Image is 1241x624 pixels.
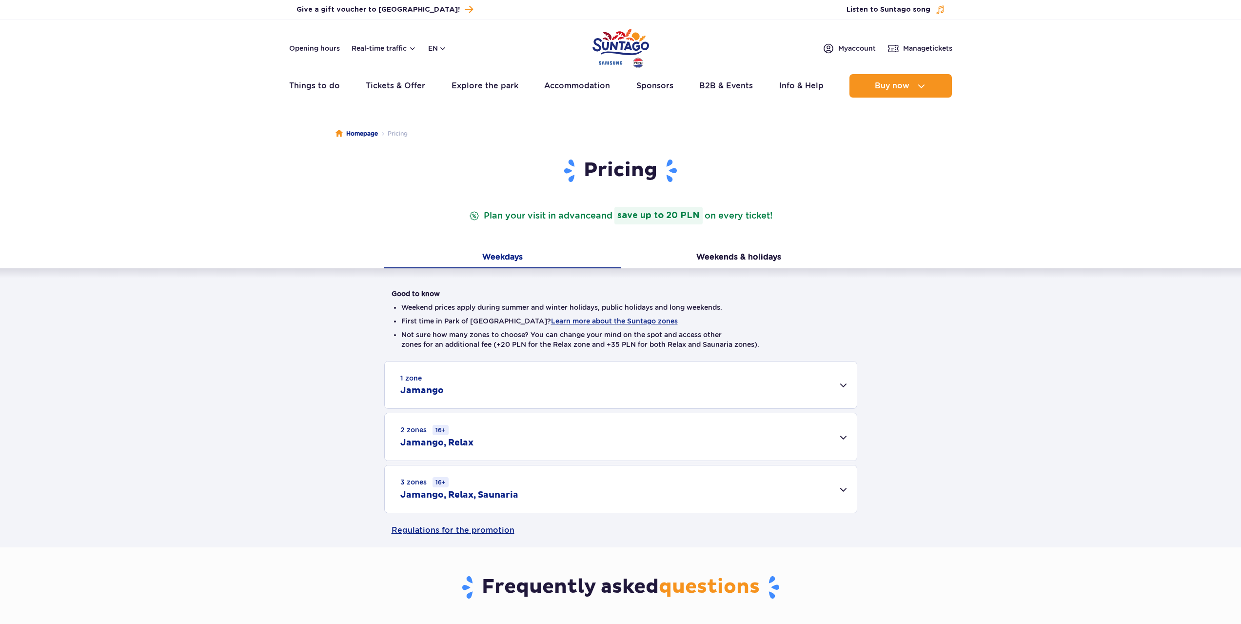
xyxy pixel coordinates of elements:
a: Opening hours [289,43,340,53]
h1: Pricing [392,158,850,183]
a: Things to do [289,74,340,98]
strong: Good to know [392,290,440,298]
a: Homepage [335,129,378,139]
h2: Jamango, Relax, Saunaria [400,489,518,501]
span: Give a gift voucher to [GEOGRAPHIC_DATA]! [296,5,460,15]
span: My account [838,43,876,53]
small: 16+ [433,477,449,487]
a: Regulations for the promotion [392,513,850,547]
span: Buy now [875,81,909,90]
li: First time in Park of [GEOGRAPHIC_DATA]? [401,316,840,326]
button: Real-time traffic [352,44,416,52]
li: Weekend prices apply during summer and winter holidays, public holidays and long weekends. [401,302,840,312]
span: Manage tickets [903,43,952,53]
a: Sponsors [636,74,673,98]
a: Give a gift voucher to [GEOGRAPHIC_DATA]! [296,3,473,16]
h2: Jamango [400,385,444,397]
button: Learn more about the Suntago zones [551,317,678,325]
li: Not sure how many zones to choose? You can change your mind on the spot and access other zones fo... [401,330,840,349]
h3: Frequently asked [392,575,850,600]
h2: Jamango, Relax [400,437,473,449]
span: questions [659,575,760,599]
p: Plan your visit in advance on every ticket! [467,207,774,224]
button: Weekdays [384,248,621,268]
small: 1 zone [400,373,422,383]
button: Listen to Suntago song [847,5,945,15]
small: 2 zones [400,425,449,435]
a: Managetickets [887,42,952,54]
a: Info & Help [779,74,824,98]
button: en [428,43,447,53]
small: 3 zones [400,477,449,487]
a: Explore the park [452,74,518,98]
a: B2B & Events [699,74,753,98]
button: Weekends & holidays [621,248,857,268]
button: Buy now [849,74,952,98]
small: 16+ [433,425,449,435]
a: Accommodation [544,74,610,98]
a: Tickets & Offer [366,74,425,98]
a: Park of Poland [592,24,649,69]
span: Listen to Suntago song [847,5,930,15]
a: Myaccount [823,42,876,54]
strong: save up to 20 PLN [614,207,703,224]
li: Pricing [378,129,408,139]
